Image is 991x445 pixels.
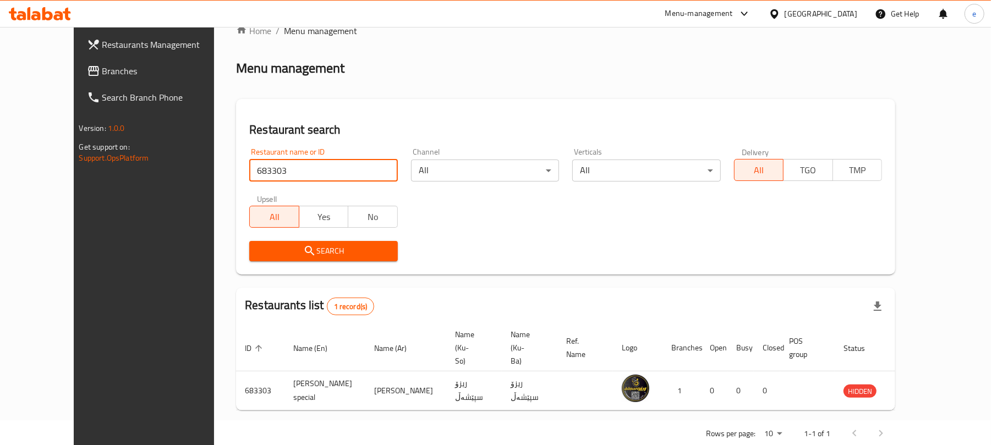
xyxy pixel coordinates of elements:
img: Rizo special [622,375,649,402]
span: Version: [79,121,106,135]
td: 683303 [236,371,284,410]
input: Search for restaurant name or ID.. [249,160,398,182]
div: HIDDEN [844,384,877,398]
a: Branches [78,58,239,84]
th: Branches [663,325,701,371]
a: Home [236,24,271,37]
span: HIDDEN [844,385,877,398]
h2: Restaurants list [245,297,374,315]
th: Action [893,325,930,371]
button: TMP [833,159,883,181]
div: All [572,160,721,182]
p: Rows per page: [706,427,755,441]
div: Total records count [327,298,375,315]
a: Support.OpsPlatform [79,151,149,165]
div: Export file [864,293,891,320]
a: Search Branch Phone [78,84,239,111]
span: Ref. Name [566,334,600,361]
span: Name (Ku-Ba) [511,328,544,367]
td: 0 [727,371,754,410]
span: TGO [788,162,829,178]
span: Search [258,244,389,258]
span: Restaurants Management [102,38,231,51]
td: [PERSON_NAME] special [284,371,365,410]
button: Yes [299,206,349,228]
label: Upsell [257,195,277,202]
nav: breadcrumb [236,24,895,37]
span: POS group [789,334,822,361]
span: ID [245,342,266,355]
span: 1.0.0 [108,121,125,135]
table: enhanced table [236,325,930,410]
div: [GEOGRAPHIC_DATA] [785,8,857,20]
span: Name (Ar) [374,342,421,355]
span: Get support on: [79,140,130,154]
td: ریزۆ سپێشەڵ [502,371,557,410]
th: Closed [754,325,780,371]
p: 1-1 of 1 [804,427,830,441]
span: Yes [304,209,344,225]
h2: Restaurant search [249,122,882,138]
span: All [739,162,780,178]
td: ریزۆ سپێشەڵ [446,371,502,410]
div: Menu-management [665,7,733,20]
span: Name (En) [293,342,342,355]
td: 0 [701,371,727,410]
th: Open [701,325,727,371]
td: 0 [754,371,780,410]
th: Busy [727,325,754,371]
span: Search Branch Phone [102,91,231,104]
span: e [972,8,976,20]
span: Menu management [284,24,357,37]
button: No [348,206,398,228]
td: 1 [663,371,701,410]
span: TMP [837,162,878,178]
h2: Menu management [236,59,344,77]
button: TGO [783,159,833,181]
span: All [254,209,295,225]
a: Restaurants Management [78,31,239,58]
div: Rows per page: [760,426,786,442]
li: / [276,24,280,37]
span: Name (Ku-So) [455,328,489,367]
button: All [249,206,299,228]
span: 1 record(s) [327,301,374,312]
div: All [411,160,560,182]
th: Logo [613,325,663,371]
span: Branches [102,64,231,78]
button: Search [249,241,398,261]
span: No [353,209,393,225]
span: Status [844,342,879,355]
label: Delivery [742,148,769,156]
td: [PERSON_NAME] [365,371,446,410]
button: All [734,159,784,181]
